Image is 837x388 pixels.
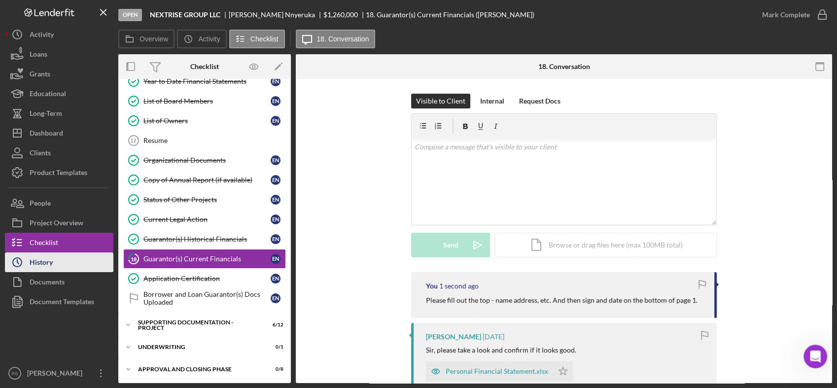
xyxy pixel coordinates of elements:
time: 2025-10-10 15:33 [483,333,504,341]
button: Activity [177,30,226,48]
button: Loans [5,44,113,64]
button: Product Templates [5,163,113,182]
div: Pipeline and Forecast View [20,223,165,233]
div: Visible to Client [416,94,465,108]
div: [PERSON_NAME] Nnyeruka [229,11,323,19]
div: Mark Complete [762,5,810,25]
div: Checklist [30,233,58,255]
a: Copy of Annual Report (if available)EN [123,170,286,190]
tspan: 12 [130,138,136,143]
a: Application CertificationEN [123,269,286,288]
a: Long-Term [5,104,113,123]
label: Checklist [250,35,279,43]
label: Activity [198,35,220,43]
div: Guarantor(s) Current Financials [143,255,271,263]
button: Dashboard [5,123,113,143]
div: Borrower and Loan Guarantor(s) Docs Uploaded [143,290,271,306]
div: [PERSON_NAME] [426,333,481,341]
button: Messages [66,287,131,327]
div: 0 / 8 [266,366,283,372]
a: Checklist [5,233,113,252]
button: Send [411,233,490,257]
label: Overview [139,35,168,43]
label: 18. Conversation [317,35,369,43]
div: Document Templates [30,292,94,314]
div: E N [271,116,280,126]
div: Loans [30,44,47,67]
div: 6 / 12 [266,322,283,328]
div: Sir, please take a look and confirm if it looks good. [426,346,576,354]
button: Internal [475,94,509,108]
button: Mark Complete [752,5,832,25]
p: Hi [PERSON_NAME] [20,70,177,87]
div: Status of Other Projects [143,196,271,204]
div: Profile image for ChristinaHi [PERSON_NAME], Thank you for reaching out! You, as the lender, can ... [10,131,187,167]
a: Documents [5,272,113,292]
div: 0 / 1 [266,344,283,350]
div: Exporting Data [20,259,165,270]
text: PS [12,371,18,376]
div: Open [118,9,142,21]
iframe: Intercom live chat [803,345,827,368]
div: Close [170,16,187,34]
button: Checklist [229,30,285,48]
a: Current Legal ActionEN [123,210,286,229]
div: History [30,252,53,275]
div: Dashboard [30,123,63,145]
div: Update Permissions Settings [20,205,165,215]
a: Status of Other ProjectsEN [123,190,286,210]
button: Project Overview [5,213,113,233]
button: Grants [5,64,113,84]
a: Activity [5,25,113,44]
div: Clients [30,143,51,165]
div: E N [271,234,280,244]
button: Request Docs [514,94,565,108]
div: Checklist [190,63,219,71]
a: Clients [5,143,113,163]
img: Profile image for Allison [124,16,144,35]
div: E N [271,274,280,283]
div: Activity [30,25,54,47]
div: Long-Term [30,104,62,126]
div: Documents [30,272,65,294]
div: Grants [30,64,50,86]
div: You [426,282,438,290]
button: Document Templates [5,292,113,312]
button: Educational [5,84,113,104]
a: Organizational DocumentsEN [123,150,286,170]
tspan: 18 [131,255,137,262]
div: Request Docs [519,94,560,108]
div: E N [271,214,280,224]
div: Year to Date Financial Statements [143,77,271,85]
button: Help [132,287,197,327]
div: Current Legal Action [143,215,271,223]
div: Archive a Project [14,237,183,255]
div: Underwriting [138,344,259,350]
div: E N [271,96,280,106]
button: Overview [118,30,174,48]
a: Year to Date Financial StatementsEN [123,71,286,91]
span: $1,260,000 [323,10,358,19]
div: 18. Conversation [538,63,590,71]
div: E N [271,76,280,86]
div: [PERSON_NAME] [25,363,89,386]
div: Project Overview [30,213,83,235]
div: Archive a Project [20,241,165,251]
button: Search for help [14,177,183,197]
img: logo [20,19,35,35]
a: Borrower and Loan Guarantor(s) Docs UploadedEN [123,288,286,308]
button: Visible to Client [411,94,470,108]
span: Messages [82,312,116,319]
div: 18. Guarantor(s) Current Financials ([PERSON_NAME]) [366,11,534,19]
div: [PERSON_NAME] [44,149,101,159]
button: History [5,252,113,272]
div: Educational [30,84,66,106]
div: List of Owners [143,117,271,125]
